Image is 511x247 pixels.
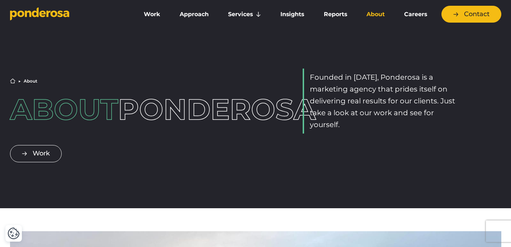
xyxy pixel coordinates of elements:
a: Work [136,7,169,22]
a: About [358,7,393,22]
button: Cookie Settings [8,227,20,239]
a: Reports [316,7,355,22]
a: Approach [171,7,217,22]
a: Home [10,78,15,84]
li: About [24,79,37,83]
img: Revisit consent button [8,227,20,239]
a: Contact [441,6,501,23]
a: Insights [272,7,312,22]
a: Careers [396,7,435,22]
a: Services [220,7,269,22]
a: Go to homepage [10,7,125,22]
h1: Ponderosa [10,95,208,124]
p: Founded in [DATE], Ponderosa is a marketing agency that prides itself on delivering real results ... [310,71,459,131]
a: Work [10,145,62,162]
span: About [10,92,118,127]
li: ▶︎ [18,79,21,83]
